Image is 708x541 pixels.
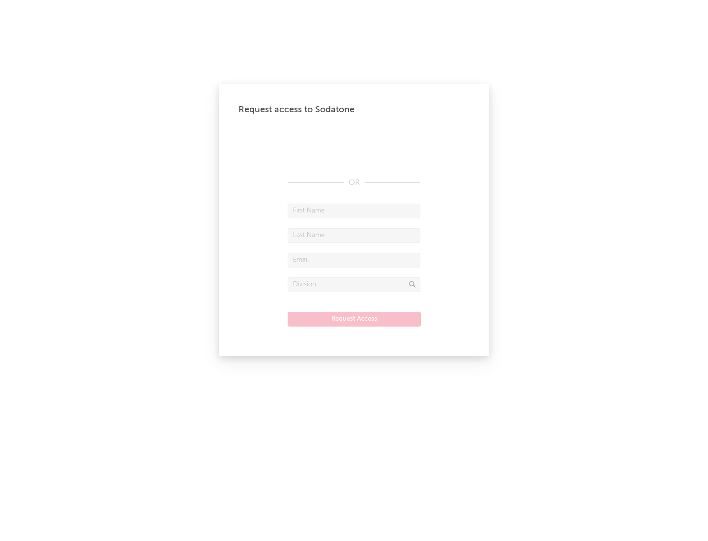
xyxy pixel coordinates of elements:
input: Email [288,253,420,268]
div: OR [288,177,420,189]
input: Division [288,277,420,292]
button: Request Access [288,312,421,327]
div: Request access to Sodatone [238,104,470,116]
input: First Name [288,204,420,218]
input: Last Name [288,228,420,243]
